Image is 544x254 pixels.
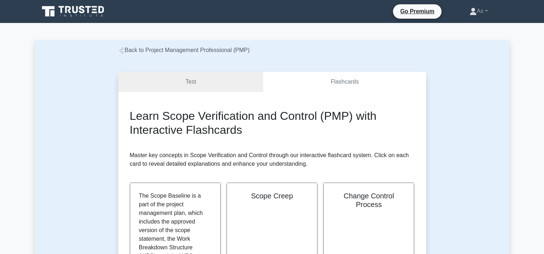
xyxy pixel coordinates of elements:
a: Back to Project Management Professional (PMP) [118,47,250,53]
a: Test [118,72,264,92]
a: Flashcards [263,72,426,92]
a: As [452,4,505,18]
a: Go Premium [396,7,439,16]
p: Master key concepts in Scope Verification and Control through our interactive flashcard system. C... [130,151,415,168]
h2: Change Control Process [332,192,405,209]
h2: Scope Creep [236,192,308,200]
h2: Learn Scope Verification and Control (PMP) with Interactive Flashcards [130,109,415,137]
